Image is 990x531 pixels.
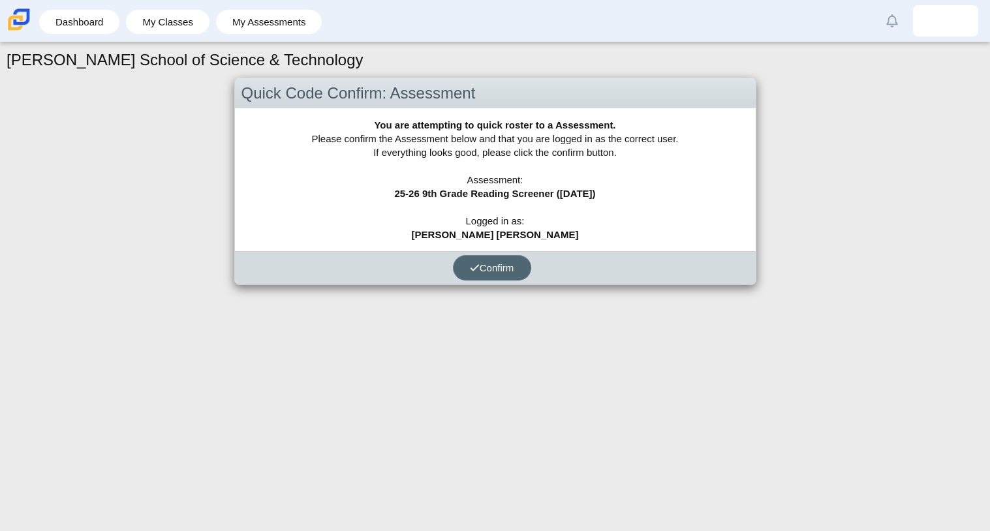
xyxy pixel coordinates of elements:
[5,6,33,33] img: Carmen School of Science & Technology
[453,255,531,281] button: Confirm
[412,229,579,240] b: [PERSON_NAME] [PERSON_NAME]
[132,10,203,34] a: My Classes
[935,10,956,31] img: jorge.suarezdiaz.GfdPhi
[913,5,978,37] a: jorge.suarezdiaz.GfdPhi
[374,119,615,130] b: You are attempting to quick roster to a Assessment.
[470,262,514,273] span: Confirm
[46,10,113,34] a: Dashboard
[235,78,756,109] div: Quick Code Confirm: Assessment
[394,188,595,199] b: 25-26 9th Grade Reading Screener ([DATE])
[5,24,33,35] a: Carmen School of Science & Technology
[235,108,756,251] div: Please confirm the Assessment below and that you are logged in as the correct user. If everything...
[7,49,364,71] h1: [PERSON_NAME] School of Science & Technology
[223,10,316,34] a: My Assessments
[878,7,906,35] a: Alerts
